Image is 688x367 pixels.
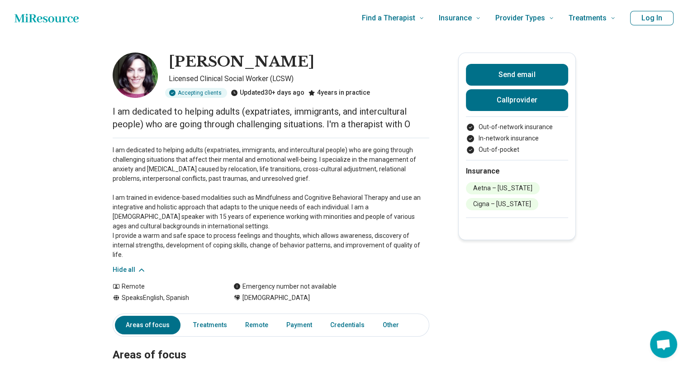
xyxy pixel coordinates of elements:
[495,12,545,24] span: Provider Types
[466,64,568,86] button: Send email
[115,316,180,334] a: Areas of focus
[466,198,538,210] li: Cigna – [US_STATE]
[630,11,674,25] button: Log In
[466,166,568,177] h2: Insurance
[466,134,568,143] li: In-network insurance
[188,316,232,334] a: Treatments
[169,53,314,72] h1: [PERSON_NAME]
[362,12,415,24] span: Find a Therapist
[113,326,429,363] h2: Areas of focus
[308,88,370,98] div: 4 years in practice
[14,9,79,27] a: Home page
[650,331,677,358] div: Open chat
[281,316,318,334] a: Payment
[466,182,540,194] li: Aetna – [US_STATE]
[466,89,568,111] button: Callprovider
[231,88,304,98] div: Updated 30+ days ago
[169,73,429,84] p: Licensed Clinical Social Worker (LCSW)
[466,145,568,155] li: Out-of-pocket
[242,293,310,303] span: [DEMOGRAPHIC_DATA]
[466,122,568,155] ul: Payment options
[113,293,215,303] div: Speaks English, Spanish
[113,53,158,98] img: Olga Guzman Pinzon, Licensed Clinical Social Worker (LCSW)
[240,316,274,334] a: Remote
[233,282,337,291] div: Emergency number not available
[466,122,568,132] li: Out-of-network insurance
[113,105,429,130] p: I am dedicated to helping adults (expatriates, immigrants, and intercultural people) who are goin...
[325,316,370,334] a: Credentials
[165,88,227,98] div: Accepting clients
[113,265,146,275] button: Hide all
[439,12,472,24] span: Insurance
[113,282,215,291] div: Remote
[113,145,429,260] p: I am dedicated to helping adults (expatriates, immigrants, and intercultural people) who are goin...
[377,316,410,334] a: Other
[569,12,607,24] span: Treatments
